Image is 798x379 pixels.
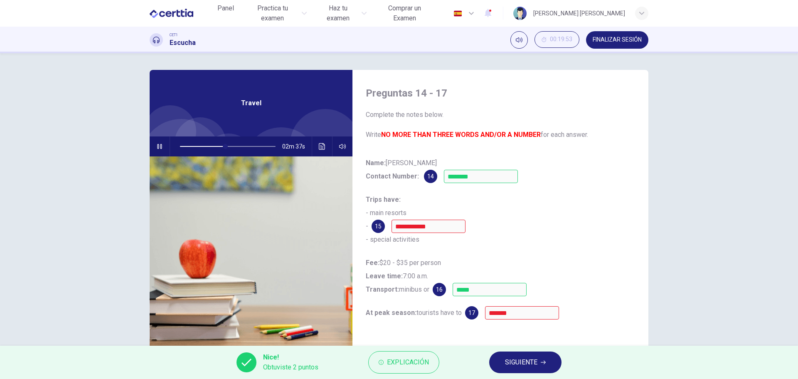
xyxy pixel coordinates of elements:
input: local refreshments; refreshments [392,220,465,233]
span: CET1 [170,32,178,38]
button: Practica tu examen [242,1,310,26]
button: Panel [212,1,239,16]
span: Panel [217,3,234,13]
span: Obtuviste 2 puntos [263,362,318,372]
input: 4628 3095; 46283095; 4628-3095 [444,170,518,183]
span: Complete the notes below. Write for each answer. [366,110,635,140]
span: 16 [436,287,443,292]
span: - main resorts - [366,196,406,230]
span: 15 [375,223,382,229]
span: $20 - $35 per person 7:00 a.m. minibus or [366,259,441,293]
div: [PERSON_NAME] [PERSON_NAME] [533,8,625,18]
span: Haz tu examen [317,3,359,23]
img: es [453,10,463,17]
h4: Preguntas 14 - 17 [366,87,635,100]
b: Transport: [366,285,399,293]
button: Explicación [368,351,439,374]
span: SIGUIENTE [505,357,537,368]
button: FINALIZAR SESIÓN [586,31,648,49]
input: reserve a seat [485,306,559,320]
span: Comprar un Examen [377,3,433,23]
b: Contact Number: [366,172,419,180]
b: Name: [366,159,386,167]
span: Practica tu examen [246,3,300,23]
b: At peak season: [366,309,416,317]
span: FINALIZAR SESIÓN [593,37,642,43]
b: NO MORE THAN THREE WORDS AND/OR A NUMBER [381,131,541,139]
button: Haz tu examen [313,1,369,26]
b: Trips have: [366,196,401,203]
span: Nice! [263,352,318,362]
span: - special activities [366,235,419,243]
b: Fee: [366,259,379,267]
div: Ocultar [534,31,579,49]
button: Comprar un Examen [373,1,436,26]
button: 00:19:53 [534,31,579,48]
h1: Escucha [170,38,196,48]
a: Panel [212,1,239,26]
button: SIGUIENTE [489,352,562,373]
span: 00:19:53 [550,36,572,43]
span: [PERSON_NAME] [366,159,437,180]
span: Explicación [387,357,429,368]
span: 14 [427,173,434,179]
img: Profile picture [513,7,527,20]
a: CERTTIA logo [150,5,212,22]
div: Silenciar [510,31,528,49]
span: 02m 37s [282,136,312,156]
button: Haz clic para ver la transcripción del audio [315,136,329,156]
b: Leave time: [366,272,403,280]
span: Travel [241,98,261,108]
input: coach; [453,283,527,296]
img: CERTTIA logo [150,5,193,22]
span: 17 [468,310,475,316]
span: tourists have to [366,309,462,317]
img: Travel [150,156,352,359]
